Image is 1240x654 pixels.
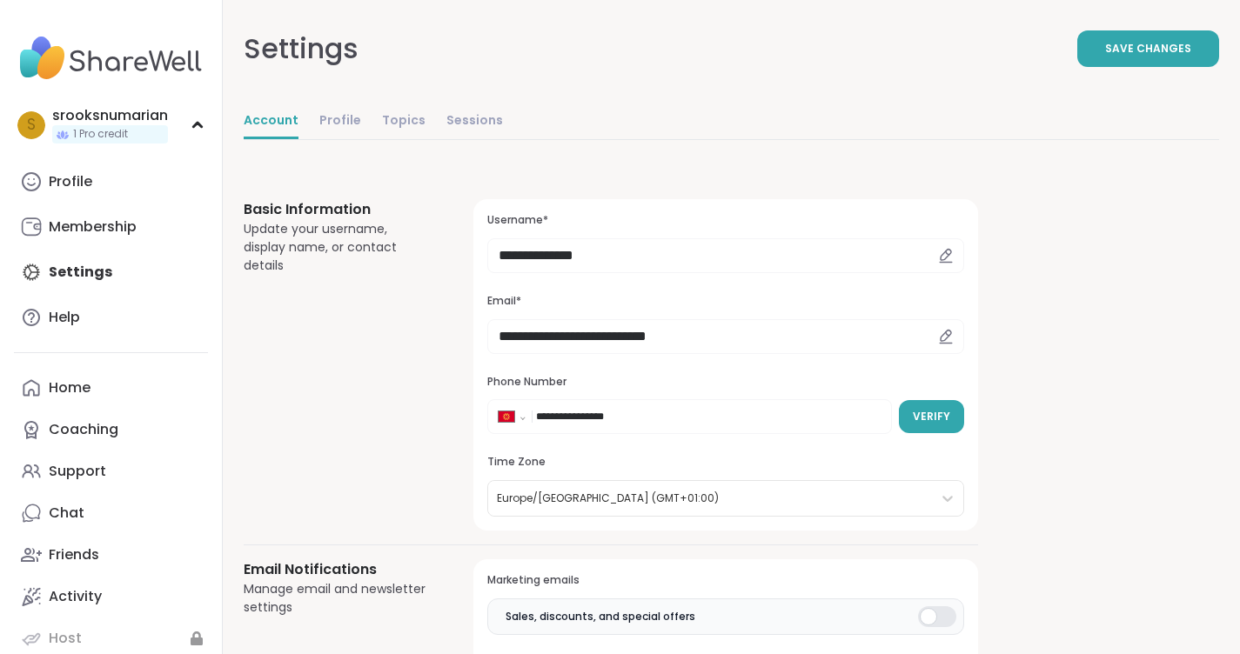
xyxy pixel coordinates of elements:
a: Activity [14,576,208,617]
span: Sales, discounts, and special offers [506,609,695,624]
button: Verify [899,400,964,433]
div: Support [49,462,106,481]
div: Membership [49,217,137,237]
h3: Phone Number [487,375,964,390]
button: Save Changes [1077,30,1219,67]
h3: Marketing emails [487,573,964,588]
a: Friends [14,534,208,576]
span: Save Changes [1105,41,1191,57]
a: Account [244,104,298,139]
div: Help [49,308,80,327]
a: Membership [14,206,208,248]
div: Activity [49,587,102,606]
div: Manage email and newsletter settings [244,580,432,617]
h3: Email* [487,294,964,309]
div: Friends [49,545,99,564]
div: Profile [49,172,92,191]
span: 1 Pro credit [73,127,128,142]
a: Profile [14,161,208,203]
a: Topics [382,104,426,139]
div: Host [49,629,82,648]
span: s [27,114,36,137]
a: Support [14,450,208,492]
div: Coaching [49,420,118,439]
a: Help [14,297,208,338]
span: Verify [913,409,950,424]
h3: Basic Information [244,199,432,220]
div: Settings [244,28,359,70]
h3: Email Notifications [244,559,432,580]
div: Update your username, display name, or contact details [244,220,432,275]
a: Coaching [14,409,208,450]
div: Home [49,378,90,397]
h3: Time Zone [487,455,964,470]
img: ShareWell Nav Logo [14,28,208,89]
a: Chat [14,492,208,534]
a: Sessions [446,104,503,139]
a: Profile [319,104,361,139]
h3: Username* [487,213,964,228]
a: Home [14,367,208,409]
div: srooksnumarian [52,106,168,125]
div: Chat [49,504,84,523]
